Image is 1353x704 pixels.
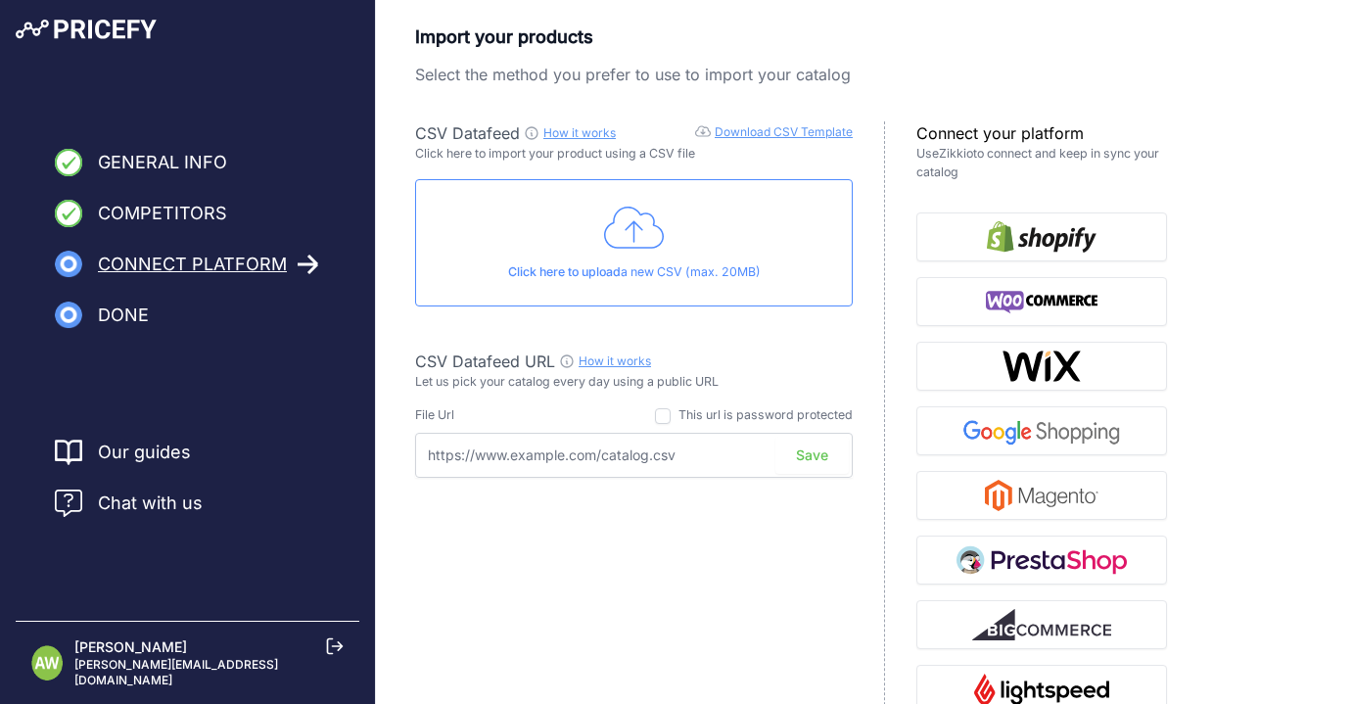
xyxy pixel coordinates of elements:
[415,145,853,164] p: Click here to import your product using a CSV file
[55,490,203,517] a: Chat with us
[916,145,1167,181] p: Use to connect and keep in sync your catalog
[579,353,651,368] a: How it works
[986,286,1098,317] img: WooCommerce
[98,302,149,329] span: Done
[939,146,973,161] a: Zikkio
[972,609,1111,640] img: BigCommerce
[415,373,853,392] p: Let us pick your catalog every day using a public URL
[987,221,1096,253] img: Shopify
[415,63,1167,86] p: Select the method you prefer to use to import your catalog
[956,544,1127,576] img: PrestaShop
[916,121,1167,145] p: Connect your platform
[985,480,1098,511] img: Magento 2
[415,352,555,371] span: CSV Datafeed URL
[98,149,227,176] span: General Info
[415,406,454,425] div: File Url
[432,263,836,282] p: a new CSV (max. 20MB)
[543,125,616,140] a: How it works
[98,490,203,517] span: Chat with us
[74,657,344,688] p: [PERSON_NAME][EMAIL_ADDRESS][DOMAIN_NAME]
[415,433,853,478] input: https://www.example.com/catalog.csv
[678,406,853,425] div: This url is password protected
[1002,351,1082,382] img: Wix
[775,437,849,474] button: Save
[508,264,621,279] span: Click here to upload
[415,23,1167,51] p: Import your products
[415,123,520,143] span: CSV Datafeed
[956,415,1127,446] img: Google Shopping
[98,439,191,466] a: Our guides
[74,637,344,657] p: [PERSON_NAME]
[98,251,287,278] span: Connect Platform
[98,200,227,227] span: Competitors
[16,20,157,39] img: Pricefy Logo
[715,124,853,139] a: Download CSV Template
